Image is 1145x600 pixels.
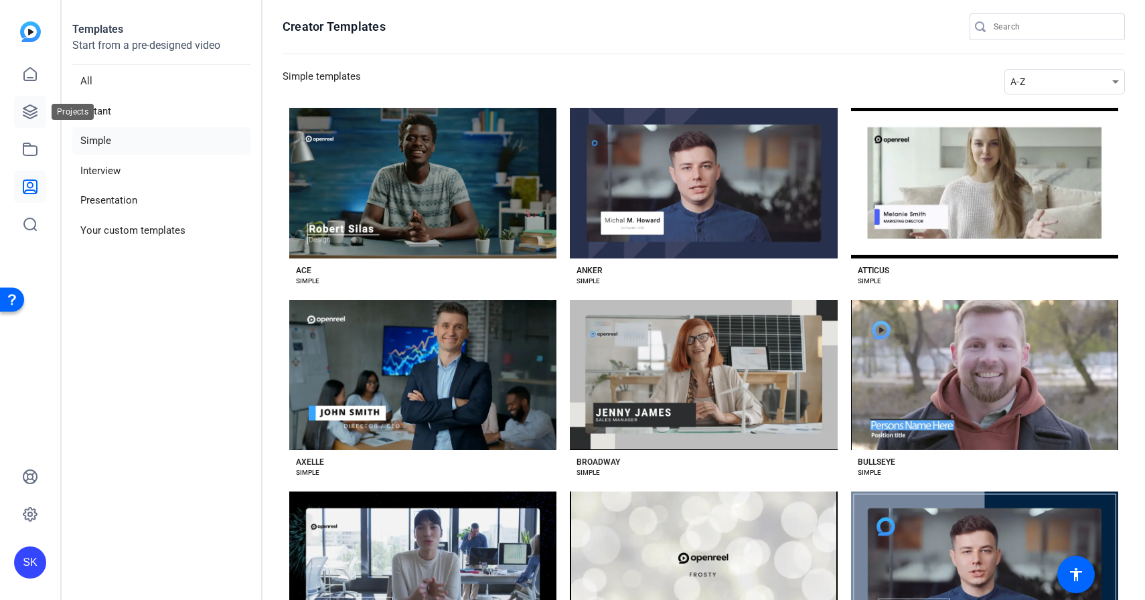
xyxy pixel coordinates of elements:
button: Template image [851,300,1118,451]
button: Template image [289,300,556,451]
div: SIMPLE [858,467,881,478]
div: AXELLE [296,457,324,467]
li: Interview [72,157,250,185]
div: BROADWAY [577,457,620,467]
div: BULLSEYE [858,457,895,467]
button: Template image [570,108,837,258]
strong: Templates [72,23,123,35]
div: SIMPLE [577,467,600,478]
li: All [72,68,250,95]
button: Template image [289,108,556,258]
div: SIMPLE [858,276,881,287]
div: ACE [296,265,311,276]
div: SIMPLE [296,467,319,478]
li: Presentation [72,187,250,214]
div: Projects [52,104,94,120]
button: Template image [570,300,837,451]
div: ATTICUS [858,265,889,276]
input: Search [994,19,1114,35]
li: Simple [72,127,250,155]
div: ANKER [577,265,603,276]
mat-icon: accessibility [1068,567,1084,583]
div: SIMPLE [577,276,600,287]
img: blue-gradient.svg [20,21,41,42]
div: SIMPLE [296,276,319,287]
h3: Simple templates [283,69,361,94]
p: Start from a pre-designed video [72,37,250,65]
div: SK [14,546,46,579]
span: A-Z [1010,76,1025,87]
h1: Creator Templates [283,19,386,35]
li: Your custom templates [72,217,250,244]
button: Template image [851,108,1118,258]
li: Instant [72,98,250,125]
